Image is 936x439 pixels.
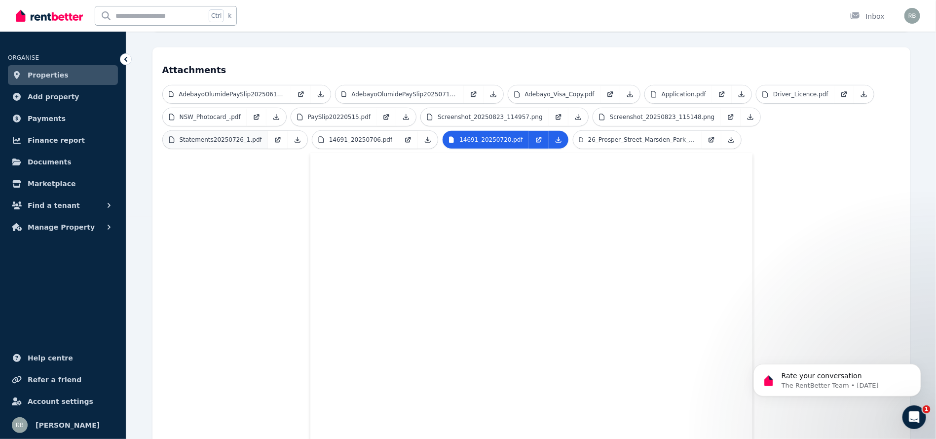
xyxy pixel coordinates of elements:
[854,85,874,103] a: Download Attachment
[421,108,549,126] a: Screenshot_20250823_114957.png
[662,90,706,98] p: Application.pdf
[8,54,39,61] span: ORGANISE
[8,196,118,215] button: Find a tenant
[721,131,741,149] a: Download Attachment
[209,9,224,22] span: Ctrl
[568,108,588,126] a: Download Attachment
[610,113,715,121] p: Screenshot_20250823_115148.png
[443,131,529,149] a: 14691_20250720.pdf
[12,417,28,433] img: Raj Bala
[329,136,393,144] p: 14691_20250706.pdf
[418,131,438,149] a: Download Attachment
[8,152,118,172] a: Documents
[549,108,568,126] a: Open in new Tab
[28,156,72,168] span: Documents
[712,85,732,103] a: Open in new Tab
[28,134,85,146] span: Finance report
[588,136,696,144] p: 26_Prosper_Street_Marsden_Park_NSW_2765.pdf
[28,113,66,124] span: Payments
[702,131,721,149] a: Open in new Tab
[739,343,936,412] iframe: Intercom notifications message
[247,108,266,126] a: Open in new Tab
[902,405,926,429] iframe: Intercom live chat
[773,90,828,98] p: Driver_Licence.pdf
[28,221,95,233] span: Manage Property
[311,85,331,103] a: Download Attachment
[163,131,268,149] a: Statements20250726_1.pdf
[28,396,93,407] span: Account settings
[600,85,620,103] a: Open in new Tab
[459,136,523,144] p: 14691_20250720.pdf
[732,85,751,103] a: Download Attachment
[904,8,920,24] img: Raj Bala
[351,90,457,98] p: AdebayoOlumidePaySlip20250713.pdf
[645,85,712,103] a: Application.pdf
[336,85,464,103] a: AdebayoOlumidePaySlip20250713.pdf
[396,108,416,126] a: Download Attachment
[28,69,69,81] span: Properties
[228,12,231,20] span: k
[291,108,376,126] a: PaySlip20220515.pdf
[525,90,595,98] p: Adebayo_Visa_Copy.pdf
[28,374,81,386] span: Refer a friend
[549,131,568,149] a: Download Attachment
[8,174,118,194] a: Marketplace
[8,217,118,237] button: Manage Property
[16,8,83,23] img: RentBetter
[180,136,262,144] p: Statements20250726_1.pdf
[8,130,118,150] a: Finance report
[8,109,118,128] a: Payments
[179,90,285,98] p: AdebayoOlumidePaySlip20250615.pdf
[923,405,931,413] span: 1
[291,85,311,103] a: Open in new Tab
[8,392,118,411] a: Account settings
[163,108,247,126] a: NSW_Photocard_.pdf
[28,178,75,190] span: Marketplace
[398,131,418,149] a: Open in new Tab
[756,85,834,103] a: Driver_Licence.pdf
[8,348,118,368] a: Help centre
[376,108,396,126] a: Open in new Tab
[573,131,702,149] a: 26_Prosper_Street_Marsden_Park_NSW_2765.pdf
[464,85,484,103] a: Open in new Tab
[8,65,118,85] a: Properties
[850,11,885,21] div: Inbox
[620,85,640,103] a: Download Attachment
[721,108,741,126] a: Open in new Tab
[508,85,600,103] a: Adebayo_Visa_Copy.pdf
[593,108,721,126] a: Screenshot_20250823_115148.png
[36,419,100,431] span: [PERSON_NAME]
[438,113,543,121] p: Screenshot_20250823_114957.png
[8,87,118,107] a: Add property
[28,352,73,364] span: Help centre
[28,91,79,103] span: Add property
[8,370,118,390] a: Refer a friend
[163,85,291,103] a: AdebayoOlumidePaySlip20250615.pdf
[266,108,286,126] a: Download Attachment
[308,113,371,121] p: PaySlip20220515.pdf
[484,85,503,103] a: Download Attachment
[268,131,288,149] a: Open in new Tab
[180,113,241,121] p: NSW_Photocard_.pdf
[312,131,399,149] a: 14691_20250706.pdf
[834,85,854,103] a: Open in new Tab
[741,108,760,126] a: Download Attachment
[162,57,900,77] h4: Attachments
[529,131,549,149] a: Open in new Tab
[288,131,307,149] a: Download Attachment
[28,200,80,211] span: Find a tenant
